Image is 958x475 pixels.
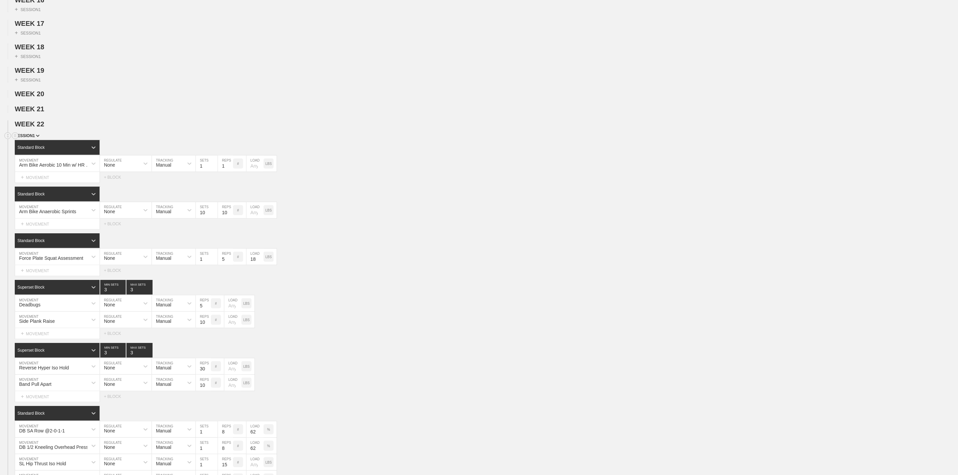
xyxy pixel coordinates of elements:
[36,135,40,137] img: carrot_down.png
[17,411,45,416] div: Standard Block
[126,280,153,295] input: None
[243,365,250,368] p: LBS
[15,265,100,276] div: MOVEMENT
[104,302,115,307] div: None
[15,6,18,12] span: +
[246,421,264,437] input: Any
[156,209,171,214] div: Manual
[215,381,217,385] p: #
[266,255,272,259] p: LBS
[15,172,100,183] div: MOVEMENT
[237,444,239,448] p: #
[15,105,44,113] span: WEEK 21
[924,443,958,475] iframe: Chat Widget
[104,461,115,466] div: None
[266,209,272,212] p: LBS
[215,318,217,322] p: #
[15,219,100,230] div: MOVEMENT
[266,461,272,464] p: LBS
[104,255,115,261] div: None
[104,268,127,273] div: + BLOCK
[237,162,239,166] p: #
[224,312,241,328] input: Any
[237,428,239,431] p: #
[15,53,41,59] div: SESSION 1
[243,302,250,305] p: LBS
[21,331,24,336] span: +
[19,302,41,307] div: Deadbugs
[15,53,18,59] span: +
[156,255,171,261] div: Manual
[237,209,239,212] p: #
[15,133,40,138] span: SESSION 1
[104,175,127,180] div: + BLOCK
[246,249,264,265] input: Any
[17,238,45,243] div: Standard Block
[15,391,100,402] div: MOVEMENT
[224,375,241,391] input: Any
[15,20,44,27] span: WEEK 17
[246,438,264,454] input: Any
[15,43,44,51] span: WEEK 18
[266,162,272,166] p: LBS
[15,120,44,128] span: WEEK 22
[21,394,24,399] span: +
[156,381,171,387] div: Manual
[156,461,171,466] div: Manual
[156,162,171,168] div: Manual
[15,30,41,36] div: SESSION 1
[21,174,24,180] span: +
[15,77,41,83] div: SESSION 1
[246,202,264,218] input: Any
[19,381,52,387] div: Band Pull Apart
[17,145,45,150] div: Standard Block
[156,302,171,307] div: Manual
[246,454,264,470] input: Any
[15,30,18,36] span: +
[104,222,127,226] div: + BLOCK
[243,381,250,385] p: LBS
[19,444,88,450] div: DB 1/2 Kneeling Overhead Press
[215,365,217,368] p: #
[104,318,115,324] div: None
[15,90,44,98] span: WEEK 20
[15,328,100,339] div: MOVEMENT
[237,461,239,464] p: #
[104,331,127,336] div: + BLOCK
[19,428,65,433] div: DB SA Row @2-0-1-1
[19,461,66,466] div: SL Hip Thrust Iso Hold
[156,365,171,370] div: Manual
[267,428,270,431] p: %
[19,318,55,324] div: Side Plank Raise
[21,268,24,273] span: +
[156,444,171,450] div: Manual
[19,209,76,214] div: Arm Bike Anaerobic Sprints
[267,444,270,448] p: %
[104,365,115,370] div: None
[104,162,115,168] div: None
[15,67,44,74] span: WEEK 19
[126,343,153,358] input: None
[246,156,264,172] input: Any
[156,428,171,433] div: Manual
[19,255,83,261] div: Force Plate Squat Assessment
[156,318,171,324] div: Manual
[224,358,241,374] input: Any
[17,192,45,196] div: Standard Block
[104,444,115,450] div: None
[224,295,241,311] input: Any
[104,209,115,214] div: None
[104,381,115,387] div: None
[15,6,41,12] div: SESSION 1
[17,285,45,290] div: Superset Block
[104,394,127,399] div: + BLOCK
[19,162,92,168] div: Arm Bike Aerobic 10 Min w/ HR at >120 BPM
[243,318,250,322] p: LBS
[215,302,217,305] p: #
[15,77,18,82] span: +
[21,221,24,227] span: +
[237,255,239,259] p: #
[19,365,69,370] div: Reverse Hyper Iso Hold
[104,428,115,433] div: None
